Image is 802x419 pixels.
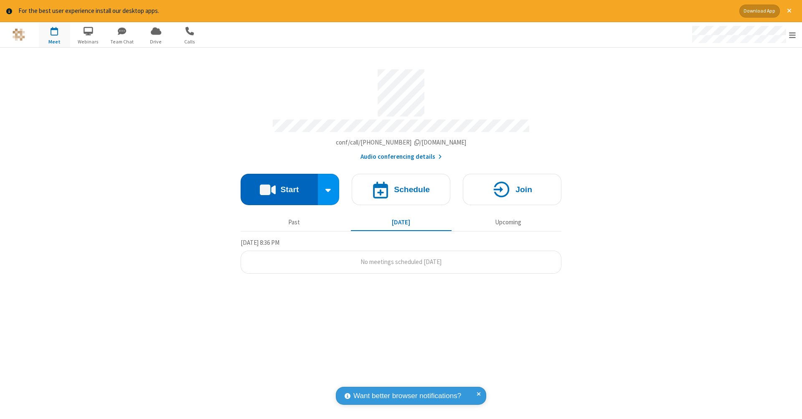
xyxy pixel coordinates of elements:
button: Logo [3,22,34,47]
span: Team Chat [107,38,138,46]
div: Start conference options [318,174,340,205]
button: Schedule [352,174,450,205]
img: QA Selenium DO NOT DELETE OR CHANGE [13,28,25,41]
span: Want better browser notifications? [353,391,461,401]
h4: Start [280,185,299,193]
button: Join [463,174,561,205]
div: Open menu [684,22,802,47]
button: Audio conferencing details [360,152,442,162]
div: For the best user experience install our desktop apps. [18,6,733,16]
h4: Join [515,185,532,193]
span: No meetings scheduled [DATE] [360,258,442,266]
button: Copy my meeting room linkCopy my meeting room link [336,138,467,147]
button: [DATE] [351,215,452,231]
span: [DATE] 8:36 PM [241,239,279,246]
button: Close alert [783,5,796,18]
button: Upcoming [458,215,558,231]
h4: Schedule [394,185,430,193]
button: Past [244,215,345,231]
span: Drive [140,38,172,46]
span: Calls [174,38,206,46]
section: Account details [241,63,561,161]
section: Today's Meetings [241,238,561,274]
button: Start [241,174,318,205]
span: Webinars [73,38,104,46]
span: Copy my meeting room link [336,138,467,146]
span: Meet [39,38,70,46]
button: Download App [739,5,780,18]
